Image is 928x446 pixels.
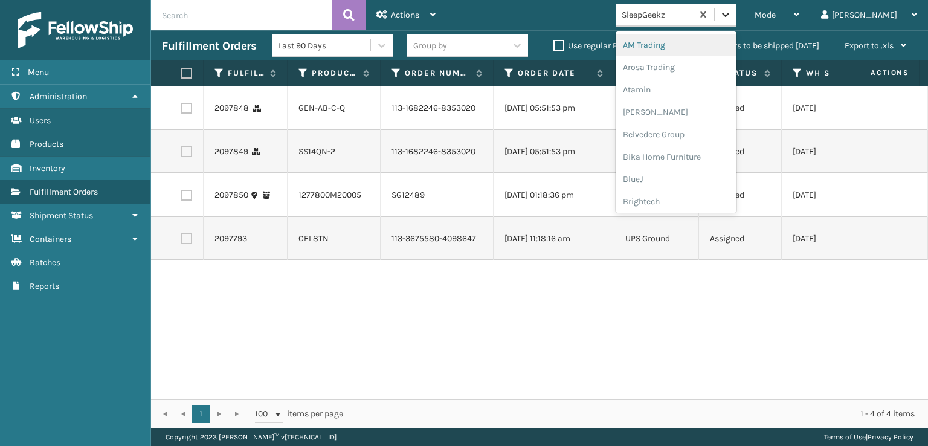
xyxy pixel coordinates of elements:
div: Bika Home Furniture [616,146,736,168]
td: Assigned [699,86,782,130]
td: [DATE] [782,130,903,173]
span: items per page [255,405,343,423]
span: Fulfillment Orders [30,187,98,197]
span: Administration [30,91,87,102]
span: Shipment Status [30,210,93,221]
td: [DATE] 11:18:16 am [494,217,614,260]
span: Containers [30,234,71,244]
div: Last 90 Days [278,39,372,52]
td: [DATE] 01:18:36 pm [494,173,614,217]
td: [DATE] [782,217,903,260]
div: | [824,428,913,446]
span: Products [30,139,63,149]
span: Inventory [30,163,65,173]
div: [PERSON_NAME] [616,101,736,123]
label: Status [723,68,758,79]
div: Brightech [616,190,736,213]
h3: Fulfillment Orders [162,39,256,53]
span: Mode [755,10,776,20]
a: Privacy Policy [868,433,913,441]
a: 2097849 [214,146,248,158]
div: AM Trading [616,34,736,56]
td: [DATE] 05:51:53 pm [494,86,614,130]
div: Group by [413,39,447,52]
img: logo [18,12,133,48]
td: 113-1682246-8353020 [381,86,494,130]
span: Actions [833,63,917,83]
td: Assigned [699,173,782,217]
a: 2097793 [214,233,247,245]
label: Fulfillment Order Id [228,68,264,79]
a: 2097850 [214,189,248,201]
a: 1277800M20005 [298,190,361,200]
td: [DATE] 05:51:53 pm [494,130,614,173]
label: WH Ship By Date [806,68,879,79]
a: 1 [192,405,210,423]
td: 113-3675580-4098647 [381,217,494,260]
div: Atamin [616,79,736,101]
a: SS14QN-2 [298,146,335,157]
span: 100 [255,408,273,420]
a: GEN-AB-C-Q [298,103,345,113]
span: Reports [30,281,59,291]
div: BlueJ [616,168,736,190]
label: Order Date [518,68,591,79]
td: [DATE] [782,173,903,217]
span: Export to .xls [845,40,894,51]
div: SleepGeekz [622,8,694,21]
p: Copyright 2023 [PERSON_NAME]™ v [TECHNICAL_ID] [166,428,337,446]
td: [DATE] [782,86,903,130]
div: Arosa Trading [616,56,736,79]
td: Assigned [699,130,782,173]
div: Belvedere Group [616,123,736,146]
td: FedEx Home Delivery [614,130,699,173]
label: Product SKU [312,68,357,79]
label: Orders to be shipped [DATE] [702,40,819,51]
span: Menu [28,67,49,77]
label: Order Number [405,68,470,79]
td: Assigned [699,217,782,260]
td: UPS Ground [614,217,699,260]
td: 113-1682246-8353020 [381,130,494,173]
a: CEL8TN [298,233,329,244]
td: FedEx Home Delivery [614,173,699,217]
label: Use regular Palletizing mode [553,40,677,51]
span: Actions [391,10,419,20]
a: 2097848 [214,102,249,114]
span: Batches [30,257,60,268]
a: Terms of Use [824,433,866,441]
td: SG12489 [381,173,494,217]
div: 1 - 4 of 4 items [360,408,915,420]
td: FedEx Home Delivery [614,86,699,130]
span: Users [30,115,51,126]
